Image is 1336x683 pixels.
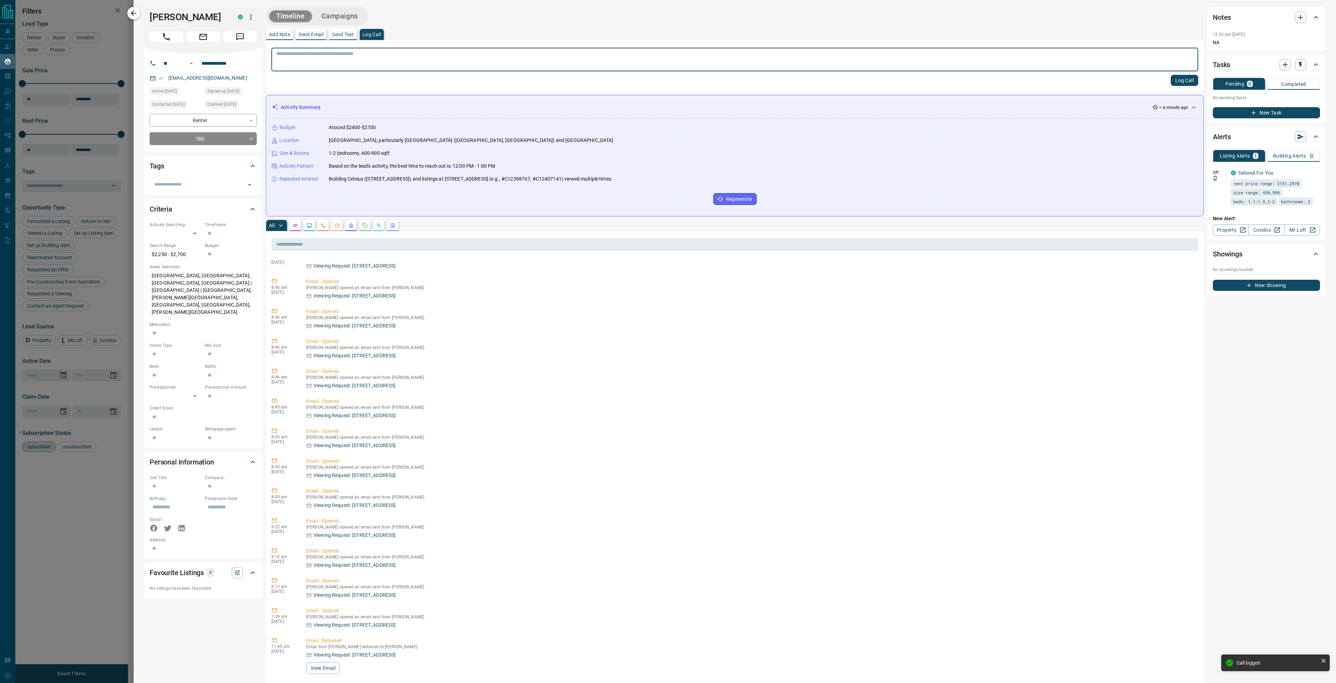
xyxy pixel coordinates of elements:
svg: Lead Browsing Activity [307,223,312,228]
p: 8:46 am [271,375,296,380]
p: [DATE] [271,290,296,295]
span: Signed up [DATE] [207,88,239,95]
p: 0 [209,569,212,577]
p: [PERSON_NAME] opened an email sent from [PERSON_NAME] [306,375,1195,380]
p: 1 [1254,153,1257,158]
div: Showings [1213,246,1320,262]
p: Email - Opened [306,547,1195,555]
p: Send Text [332,32,354,37]
p: Address: [150,537,257,543]
p: Email - Opened [306,278,1195,285]
p: [DATE] [271,649,296,654]
p: [PERSON_NAME] opened an email sent from [PERSON_NAME] [306,345,1195,350]
p: Social: [150,516,201,523]
p: Activity Pattern [279,162,313,170]
svg: Calls [320,223,326,228]
p: [DATE] [271,589,296,594]
div: Sun Oct 12 2025 [150,87,201,97]
button: New Showing [1213,280,1320,291]
p: Around $2400-$2700 [329,124,376,131]
p: Viewing Request: [STREET_ADDRESS] [313,651,396,659]
p: Viewing Request: [STREET_ADDRESS] [313,532,396,539]
button: Open [187,59,196,67]
span: Active [DATE] [152,88,177,95]
p: 8:45 am [271,405,296,410]
p: Viewing Request: [STREET_ADDRESS] [313,412,396,419]
p: Email - Opened [306,577,1195,585]
p: [PERSON_NAME] opened an email sent from [PERSON_NAME] [306,555,1195,559]
p: Location [279,137,299,144]
p: [PERSON_NAME] opened an email sent from [PERSON_NAME] [306,585,1195,589]
p: [DATE] [271,320,296,325]
p: All [269,223,275,228]
p: Viewing Request: [STREET_ADDRESS] [313,262,396,270]
span: Message [223,31,257,42]
p: Repeated Interest [279,175,318,183]
p: [PERSON_NAME] opened an email sent from [PERSON_NAME] [306,315,1195,320]
h2: Criteria [150,204,172,215]
p: Email - Opened [306,368,1195,375]
p: Min Size: [205,342,257,349]
p: Log Call [363,32,381,37]
span: rent price range: 2151,2970 [1233,180,1299,187]
div: Notes [1213,9,1320,26]
p: [DATE] [271,619,296,624]
p: Email - Opened [306,338,1195,345]
div: Alerts [1213,128,1320,145]
p: Email - Opened [306,487,1195,495]
div: Tags [150,158,257,174]
h2: Alerts [1213,131,1231,142]
a: Tailored For You [1238,170,1273,176]
p: New Alert: [1213,215,1320,222]
div: Personal Information [150,454,257,470]
p: Actively Searching: [150,222,201,228]
p: Mortgage Agent: [205,426,257,432]
svg: Email Verified [159,76,164,81]
p: No pending tasks [1213,93,1320,103]
div: Call logged [1236,660,1318,666]
h2: Favourite Listings [150,567,204,578]
p: Add Note [269,32,290,37]
p: [PERSON_NAME] opened an email sent from [PERSON_NAME] [306,405,1195,410]
p: [GEOGRAPHIC_DATA], particularly [GEOGRAPHIC_DATA] ([GEOGRAPHIC_DATA], [GEOGRAPHIC_DATA]) and [GEO... [329,137,613,144]
p: Viewing Request: [STREET_ADDRESS] [313,472,396,479]
svg: Agent Actions [390,223,396,228]
svg: Emails [334,223,340,228]
p: Viewing Request: [STREET_ADDRESS] [313,382,396,389]
p: [DATE] [271,260,296,265]
p: 8:45 am [271,494,296,499]
h2: Personal Information [150,456,214,468]
a: [EMAIL_ADDRESS][DOMAIN_NAME] [168,75,247,81]
p: Email from [PERSON_NAME] delivered to [PERSON_NAME] [306,644,1195,649]
p: Home Type: [150,342,201,349]
p: [DATE] [271,529,296,534]
p: 12:53 pm [DATE] [1213,32,1245,37]
p: < a minute ago [1159,104,1188,111]
p: Budget [279,124,295,131]
p: [PERSON_NAME] opened an email sent from [PERSON_NAME] [306,285,1195,290]
button: Open [245,180,254,190]
p: [PERSON_NAME] opened an email sent from [PERSON_NAME] [306,495,1195,500]
p: Email - Opened [306,517,1195,525]
div: condos.ca [238,15,243,19]
a: Condos [1248,224,1284,236]
svg: Requests [362,223,368,228]
span: size range: 450,988 [1233,189,1280,196]
svg: Notes [293,223,298,228]
p: Baths: [205,363,257,370]
button: Regenerate [713,193,757,205]
p: Areas Searched: [150,264,257,270]
p: Building Alerts [1273,153,1306,158]
p: Timeframe: [205,222,257,228]
p: Email - Opened [306,398,1195,405]
span: Contacted [DATE] [152,101,185,108]
p: 0 [1248,81,1251,86]
p: Send Email [299,32,324,37]
p: [DATE] [271,559,296,564]
div: condos.ca [1231,170,1236,175]
p: 1-2 bedrooms, 600-900 sqft [329,150,390,157]
h2: Tasks [1213,59,1230,70]
p: Beds: [150,363,201,370]
p: Viewing Request: [STREET_ADDRESS] [313,352,396,359]
p: Size & Rooms [279,150,309,157]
